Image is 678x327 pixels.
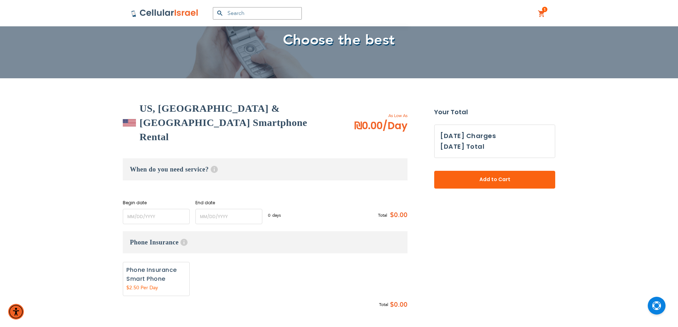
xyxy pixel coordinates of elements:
span: Total [378,212,387,218]
span: $ [390,300,394,310]
input: Search [213,7,302,20]
h3: [DATE] Total [440,141,484,152]
span: Total [379,301,388,308]
span: 0.00 [394,300,408,310]
label: Begin date [123,200,190,206]
span: Add to Cart [458,176,532,183]
span: Choose the best [283,30,395,50]
button: Add to Cart [434,171,555,189]
strong: Your Total [434,107,555,117]
a: 1 [538,10,546,18]
label: End date [195,200,262,206]
span: Help [180,239,188,246]
span: 0 [268,212,272,218]
span: /Day [383,119,408,133]
span: $0.00 [387,210,408,221]
input: MM/DD/YYYY [195,209,262,224]
img: US, Canada & Mexico Smartphone Rental [123,119,136,126]
h2: US, [GEOGRAPHIC_DATA] & [GEOGRAPHIC_DATA] Smartphone Rental [140,101,335,144]
span: days [272,212,281,218]
img: Cellular Israel Logo [131,9,199,17]
h3: Phone Insurance [123,231,408,253]
span: As Low As [335,112,408,119]
span: Help [211,166,218,173]
div: Accessibility Menu [8,304,24,320]
h3: [DATE] Charges [440,131,549,141]
input: MM/DD/YYYY [123,209,190,224]
span: 1 [543,7,546,12]
span: ₪0.00 [354,119,408,133]
h3: When do you need service? [123,158,408,180]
